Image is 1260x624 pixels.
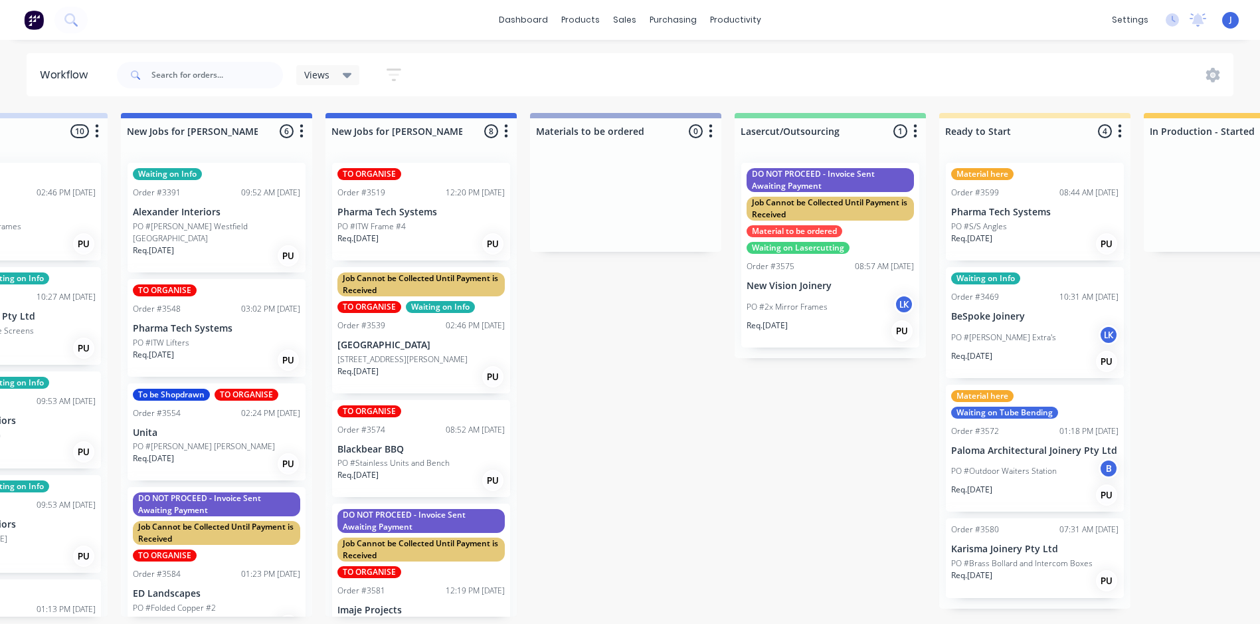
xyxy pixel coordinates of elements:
[128,383,306,481] div: To be ShopdrawnTO ORGANISEOrder #355402:24 PM [DATE]UnitaPO #[PERSON_NAME] [PERSON_NAME]Req.[DATE]PU
[337,320,385,332] div: Order #3539
[951,484,992,496] p: Req. [DATE]
[446,424,505,436] div: 08:52 AM [DATE]
[951,558,1093,570] p: PO #Brass Bollard and Intercom Boxes
[492,10,555,30] a: dashboard
[446,320,505,332] div: 02:46 PM [DATE]
[337,365,379,377] p: Req. [DATE]
[951,332,1056,344] p: PO #[PERSON_NAME] Extra's
[73,233,94,255] div: PU
[337,585,385,597] div: Order #3581
[133,588,300,599] p: ED Landscapes
[747,301,828,313] p: PO #2x Mirror Frames
[951,291,999,303] div: Order #3469
[133,221,300,245] p: PO #[PERSON_NAME] Westfield [GEOGRAPHIC_DATA]
[337,207,505,218] p: Pharma Tech Systems
[133,492,300,516] div: DO NOT PROCEED - Invoice Sent Awaiting Payment
[1105,10,1155,30] div: settings
[73,441,94,463] div: PU
[40,67,94,83] div: Workflow
[946,518,1124,598] div: Order #358007:31 AM [DATE]Karisma Joinery Pty LtdPO #Brass Bollard and Intercom BoxesReq.[DATE]PU
[133,284,197,296] div: TO ORGANISE
[304,68,329,82] span: Views
[747,197,914,221] div: Job Cannot be Collected Until Payment is Received
[133,550,197,562] div: TO ORGANISE
[555,10,606,30] div: products
[332,163,510,260] div: TO ORGANISEOrder #351912:20 PM [DATE]Pharma Tech SystemsPO #ITW Frame #4Req.[DATE]PU
[337,272,505,296] div: Job Cannot be Collected Until Payment is Received
[278,453,299,474] div: PU
[133,168,202,180] div: Waiting on Info
[133,441,275,453] p: PO #[PERSON_NAME] [PERSON_NAME]
[337,187,385,199] div: Order #3519
[1096,570,1117,591] div: PU
[1059,524,1119,536] div: 07:31 AM [DATE]
[747,225,842,237] div: Material to be ordered
[747,280,914,292] p: New Vision Joinery
[1096,233,1117,255] div: PU
[337,457,450,469] p: PO #Stainless Units and Bench
[133,602,216,614] p: PO #Folded Copper #2
[951,425,999,437] div: Order #3572
[241,407,300,419] div: 02:24 PM [DATE]
[241,303,300,315] div: 03:02 PM [DATE]
[951,311,1119,322] p: BeSpoke Joinery
[482,470,503,491] div: PU
[482,233,503,255] div: PU
[37,499,96,511] div: 09:53 AM [DATE]
[133,427,300,439] p: Unita
[951,207,1119,218] p: Pharma Tech Systems
[73,546,94,567] div: PU
[946,267,1124,378] div: Waiting on InfoOrder #346910:31 AM [DATE]BeSpoke JoineryPO #[PERSON_NAME] Extra'sLKReq.[DATE]PU
[1229,14,1232,26] span: J
[73,338,94,359] div: PU
[951,390,1014,402] div: Material here
[446,187,505,199] div: 12:20 PM [DATE]
[337,168,401,180] div: TO ORGANISE
[951,465,1057,477] p: PO #Outdoor Waiters Station
[951,570,992,581] p: Req. [DATE]
[337,605,505,616] p: Imaje Projects
[133,323,300,334] p: Pharma Tech Systems
[133,349,174,361] p: Req. [DATE]
[951,272,1020,284] div: Waiting on Info
[741,163,919,348] div: DO NOT PROCEED - Invoice Sent Awaiting PaymentJob Cannot be Collected Until Payment is ReceivedMa...
[643,10,703,30] div: purchasing
[128,279,306,377] div: TO ORGANISEOrder #354803:02 PM [DATE]Pharma Tech SystemsPO #ITW LiftersReq.[DATE]PU
[337,538,505,562] div: Job Cannot be Collected Until Payment is Received
[951,168,1014,180] div: Material here
[337,354,468,365] p: [STREET_ADDRESS][PERSON_NAME]
[337,469,379,481] p: Req. [DATE]
[891,320,913,342] div: PU
[951,407,1058,419] div: Waiting on Tube Bending
[951,187,999,199] div: Order #3599
[951,524,999,536] div: Order #3580
[855,260,914,272] div: 08:57 AM [DATE]
[37,603,96,615] div: 01:13 PM [DATE]
[951,350,992,362] p: Req. [DATE]
[482,366,503,387] div: PU
[337,301,401,313] div: TO ORGANISE
[951,221,1007,233] p: PO #S/S Angles
[133,337,189,349] p: PO #ITW Lifters
[946,385,1124,512] div: Material hereWaiting on Tube BendingOrder #357201:18 PM [DATE]Paloma Architectural Joinery Pty Lt...
[133,245,174,257] p: Req. [DATE]
[446,585,505,597] div: 12:19 PM [DATE]
[1096,484,1117,506] div: PU
[278,245,299,266] div: PU
[951,233,992,245] p: Req. [DATE]
[951,544,1119,555] p: Karisma Joinery Pty Ltd
[1059,187,1119,199] div: 08:44 AM [DATE]
[133,389,210,401] div: To be Shopdrawn
[241,568,300,580] div: 01:23 PM [DATE]
[133,303,181,315] div: Order #3548
[37,187,96,199] div: 02:46 PM [DATE]
[128,163,306,272] div: Waiting on InfoOrder #339109:52 AM [DATE]Alexander InteriorsPO #[PERSON_NAME] Westfield [GEOGRAPH...
[1099,459,1119,478] div: B
[951,445,1119,457] p: Paloma Architectural Joinery Pty Ltd
[747,260,794,272] div: Order #3575
[337,424,385,436] div: Order #3574
[894,294,914,314] div: LK
[1096,351,1117,372] div: PU
[332,400,510,498] div: TO ORGANISEOrder #357408:52 AM [DATE]Blackbear BBQPO #Stainless Units and BenchReq.[DATE]PU
[133,187,181,199] div: Order #3391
